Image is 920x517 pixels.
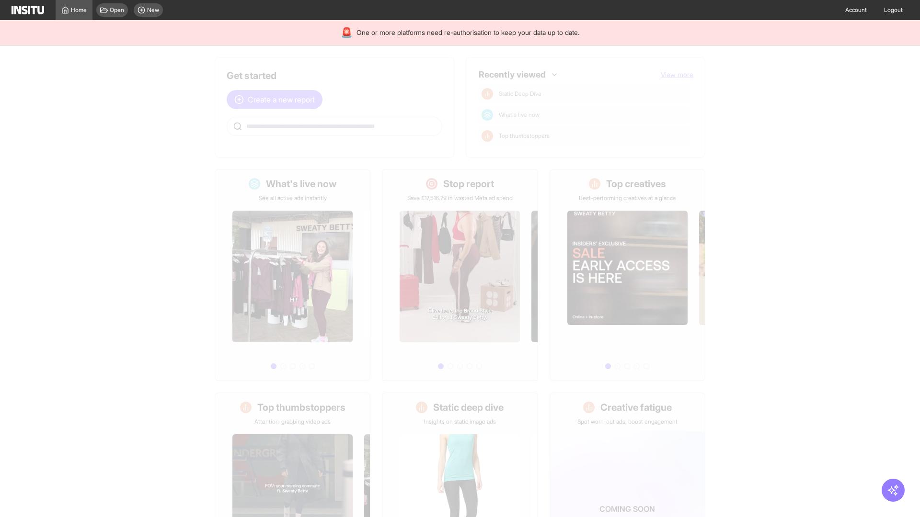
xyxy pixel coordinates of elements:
[71,6,87,14] span: Home
[147,6,159,14] span: New
[356,28,579,37] span: One or more platforms need re-authorisation to keep your data up to date.
[341,26,353,39] div: 🚨
[11,6,44,14] img: Logo
[110,6,124,14] span: Open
